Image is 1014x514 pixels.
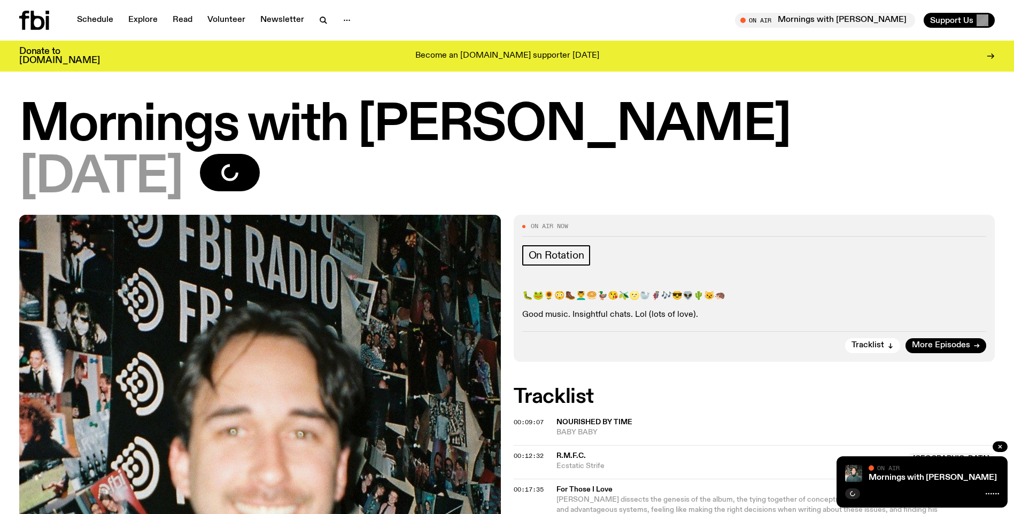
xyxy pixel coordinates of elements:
[19,102,995,150] h1: Mornings with [PERSON_NAME]
[556,485,947,495] span: For Those I Love
[201,13,252,28] a: Volunteer
[852,341,884,349] span: Tracklist
[514,451,544,460] span: 00:12:32
[869,473,997,482] a: Mornings with [PERSON_NAME]
[556,461,902,471] span: Ecstatic Strife
[514,387,995,407] h2: Tracklist
[930,15,973,25] span: Support Us
[531,223,568,229] span: On Air Now
[19,154,183,202] span: [DATE]
[529,250,584,261] span: On Rotation
[845,338,900,353] button: Tracklist
[522,291,987,301] p: 🐛🐸🌻😳🥾💆‍♂️🥯🦆😘🫒🌝🦭🦸🎶😎👽🌵😼🦔
[166,13,199,28] a: Read
[556,452,586,460] span: R.M.F.C.
[19,47,100,65] h3: Donate to [DOMAIN_NAME]
[522,310,987,320] p: Good music. Insightful chats. Lol (lots of love).
[514,485,544,494] span: 00:17:35
[415,51,599,61] p: Become an [DOMAIN_NAME] supporter [DATE]
[924,13,995,28] button: Support Us
[912,341,970,349] span: More Episodes
[905,338,986,353] a: More Episodes
[556,427,995,438] span: BABY BABY
[908,453,995,464] span: [GEOGRAPHIC_DATA]
[735,13,915,28] button: On AirMornings with [PERSON_NAME]
[845,465,862,482] img: Radio presenter Ben Hansen sits in front of a wall of photos and an fbi radio sign. Film photo. B...
[556,418,632,426] span: Nourished By Time
[254,13,311,28] a: Newsletter
[514,418,544,426] span: 00:09:07
[877,464,900,471] span: On Air
[71,13,120,28] a: Schedule
[522,245,591,266] a: On Rotation
[122,13,164,28] a: Explore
